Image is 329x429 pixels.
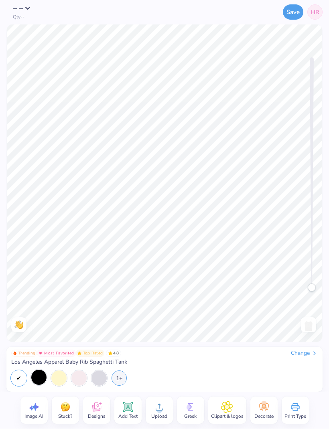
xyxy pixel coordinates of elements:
img: Back [302,319,315,332]
span: Upload [151,413,167,420]
button: Badge Button [11,350,37,357]
span: Decorate [254,413,274,420]
img: Most Favorited sort [39,352,43,356]
span: HR [311,8,319,17]
span: Clipart & logos [211,413,244,420]
div: Change [291,350,318,357]
span: Add Text [118,413,138,420]
span: Image AI [24,413,43,420]
div: 1+ [112,371,127,386]
span: Designs [88,413,106,420]
span: 4.8 [106,350,121,357]
button: – – [13,5,35,13]
img: Stuck? [59,401,71,413]
button: Badge Button [37,350,75,357]
button: Badge Button [76,350,105,357]
span: Los Angeles Apparel Baby Rib Spaghetti Tank [11,359,127,366]
img: Trending sort [13,352,17,356]
span: Trending [18,352,35,356]
span: Top Rated [83,352,103,356]
img: Top Rated sort [77,352,81,356]
span: Stuck? [58,413,72,420]
span: Qty -- [13,14,24,20]
span: Most Favorited [44,352,74,356]
a: HR [307,5,323,20]
button: Save [283,5,303,20]
span: Print Type [284,413,306,420]
div: Accessibility label [308,284,316,292]
span: Greek [184,413,197,420]
span: – – [13,3,23,14]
